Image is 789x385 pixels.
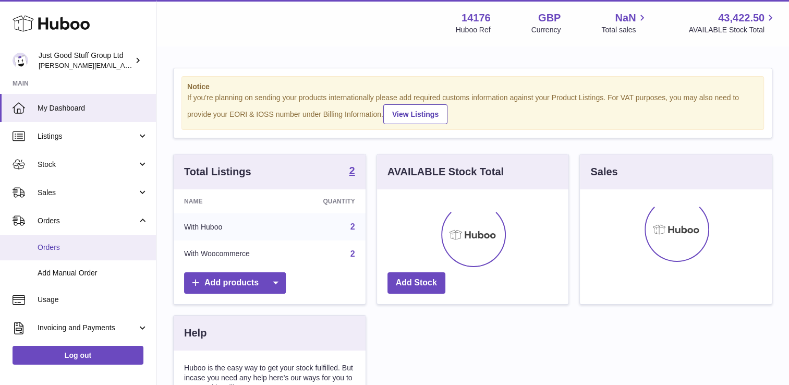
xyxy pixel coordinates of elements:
strong: Notice [187,82,758,92]
h3: AVAILABLE Stock Total [387,165,504,179]
span: Usage [38,295,148,305]
a: 43,422.50 AVAILABLE Stock Total [688,11,776,35]
div: Currency [531,25,561,35]
span: AVAILABLE Stock Total [688,25,776,35]
h3: Help [184,326,207,340]
a: Add products [184,272,286,294]
a: View Listings [383,104,447,124]
a: 2 [349,165,355,178]
span: Total sales [601,25,648,35]
a: 2 [350,249,355,258]
span: Listings [38,131,137,141]
h3: Sales [590,165,617,179]
div: If you're planning on sending your products internationally please add required customs informati... [187,93,758,124]
td: With Huboo [174,213,293,240]
a: NaN Total sales [601,11,648,35]
span: [PERSON_NAME][EMAIL_ADDRESS][DOMAIN_NAME] [39,61,209,69]
th: Name [174,189,293,213]
th: Quantity [293,189,365,213]
a: 2 [350,222,355,231]
strong: 14176 [462,11,491,25]
div: Huboo Ref [456,25,491,35]
td: With Woocommerce [174,240,293,268]
div: Just Good Stuff Group Ltd [39,51,132,70]
span: Stock [38,160,137,170]
span: Orders [38,216,137,226]
span: 43,422.50 [718,11,764,25]
span: Add Manual Order [38,268,148,278]
span: Sales [38,188,137,198]
a: Add Stock [387,272,445,294]
h3: Total Listings [184,165,251,179]
span: Invoicing and Payments [38,323,137,333]
img: gordon@justgoodstuff.com [13,53,28,68]
a: Log out [13,346,143,365]
strong: 2 [349,165,355,176]
span: NaN [615,11,636,25]
span: My Dashboard [38,103,148,113]
strong: GBP [538,11,561,25]
span: Orders [38,243,148,252]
